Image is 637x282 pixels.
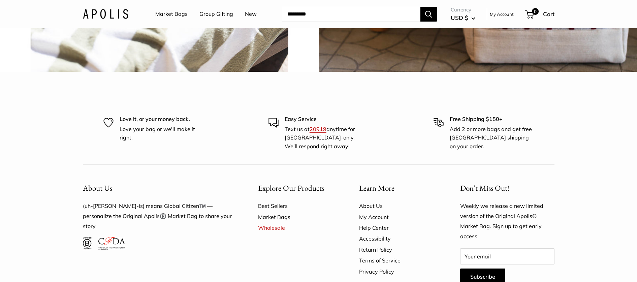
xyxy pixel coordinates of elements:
[83,237,92,250] img: Certified B Corporation
[450,115,534,124] p: Free Shipping $150+
[359,266,437,277] a: Privacy Policy
[282,7,420,22] input: Search...
[359,182,437,195] button: Learn More
[460,182,554,195] p: Don't Miss Out!
[83,9,128,19] img: Apolis
[98,237,125,250] img: Council of Fashion Designers of America Member
[543,10,554,18] span: Cart
[155,9,188,19] a: Market Bags
[258,182,336,195] button: Explore Our Products
[460,201,554,242] p: Weekly we release a new limited version of the Original Apolis® Market Bag. Sign up to get early ...
[83,182,234,195] button: About Us
[359,233,437,244] a: Accessibility
[285,115,369,124] p: Easy Service
[120,125,204,142] p: Love your bag or we'll make it right.
[258,183,324,193] span: Explore Our Products
[359,212,437,222] a: My Account
[258,222,336,233] a: Wholesale
[120,115,204,124] p: Love it, or your money back.
[359,183,394,193] span: Learn More
[199,9,233,19] a: Group Gifting
[359,255,437,266] a: Terms of Service
[83,183,112,193] span: About Us
[490,10,514,18] a: My Account
[450,125,534,151] p: Add 2 or more bags and get free [GEOGRAPHIC_DATA] shipping on your order.
[245,9,257,19] a: New
[310,126,326,132] a: 20919
[451,14,468,21] span: USD $
[532,8,538,15] span: 0
[359,222,437,233] a: Help Center
[258,200,336,211] a: Best Sellers
[451,5,475,14] span: Currency
[451,12,475,23] button: USD $
[285,125,369,151] p: Text us at anytime for [GEOGRAPHIC_DATA]-only. We’ll respond right away!
[83,201,234,231] p: (uh-[PERSON_NAME]-is) means Global Citizen™️ — personalize the Original Apolis®️ Market Bag to sh...
[420,7,437,22] button: Search
[258,212,336,222] a: Market Bags
[359,244,437,255] a: Return Policy
[525,9,554,20] a: 0 Cart
[359,200,437,211] a: About Us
